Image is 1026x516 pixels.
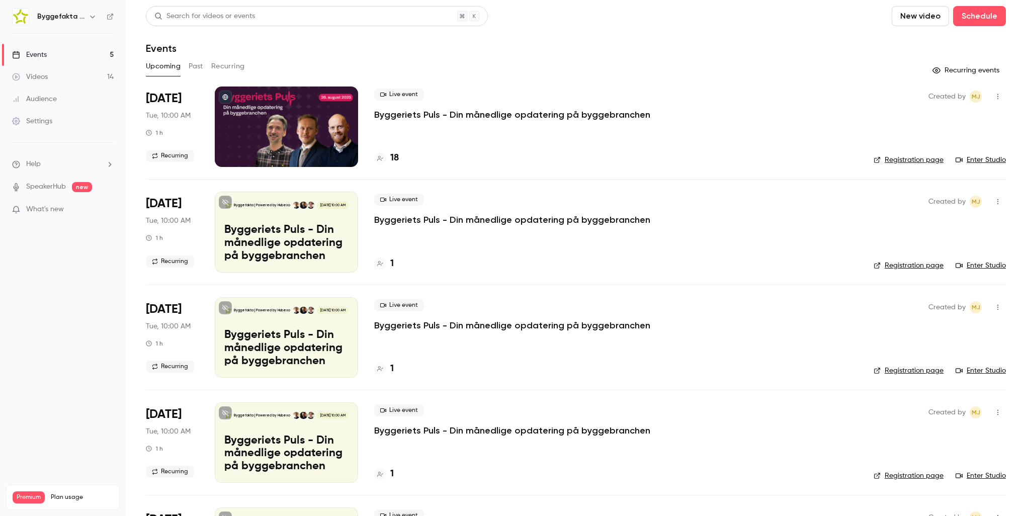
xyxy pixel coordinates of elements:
p: Byggeriets Puls - Din månedlige opdatering på byggebranchen [224,435,349,473]
img: Lasse Lundqvist [293,307,300,314]
div: 1 h [146,445,163,453]
span: Recurring [146,466,194,478]
iframe: Noticeable Trigger [102,205,114,214]
span: [DATE] 10:00 AM [317,202,348,209]
span: Created by [928,91,966,103]
span: Mads Toft Jensen [970,91,982,103]
a: Enter Studio [956,366,1006,376]
a: Byggeriets Puls - Din månedlige opdatering på byggebranchen [374,424,650,437]
a: Registration page [874,366,944,376]
p: Byggefakta | Powered by Hubexo [234,203,290,208]
div: Videos [12,72,48,82]
div: Audience [12,94,57,104]
img: Lasse Lundqvist [293,202,300,209]
span: [DATE] 10:00 AM [317,412,348,419]
span: [DATE] 10:00 AM [317,307,348,314]
h6: Byggefakta | Powered by Hubexo [37,12,84,22]
a: Byggeriets Puls - Din månedlige opdatering på byggebranchenByggefakta | Powered by HubexoRasmus S... [215,402,358,483]
p: Byggeriets Puls - Din månedlige opdatering på byggebranchen [224,329,349,368]
button: Recurring [211,58,245,74]
span: Help [26,159,41,169]
img: Rasmus Schulian [307,307,314,314]
a: 1 [374,257,394,271]
span: Live event [374,404,424,416]
img: Thomas Simonsen [300,412,307,419]
img: Byggefakta | Powered by Hubexo [13,9,29,25]
span: Tue, 10:00 AM [146,321,191,331]
span: MJ [972,301,980,313]
span: Recurring [146,150,194,162]
a: Byggeriets Puls - Din månedlige opdatering på byggebranchen [374,109,650,121]
a: Enter Studio [956,471,1006,481]
a: Registration page [874,155,944,165]
div: 1 h [146,129,163,137]
a: 18 [374,151,399,165]
span: Plan usage [51,493,113,501]
span: new [72,182,92,192]
span: Tue, 10:00 AM [146,216,191,226]
span: [DATE] [146,196,182,212]
div: Events [12,50,47,60]
h4: 1 [390,362,394,376]
span: Mads Toft Jensen [970,406,982,418]
a: Byggeriets Puls - Din månedlige opdatering på byggebranchenByggefakta | Powered by HubexoRasmus S... [215,192,358,272]
a: Registration page [874,471,944,481]
img: Thomas Simonsen [300,202,307,209]
img: Thomas Simonsen [300,307,307,314]
span: What's new [26,204,64,215]
div: Nov 25 Tue, 10:00 AM (Europe/Copenhagen) [146,402,199,483]
h4: 1 [390,467,394,481]
a: 1 [374,467,394,481]
button: New video [892,6,949,26]
div: 1 h [146,234,163,242]
span: Live event [374,194,424,206]
span: [DATE] [146,406,182,422]
span: Created by [928,196,966,208]
div: Sep 30 Tue, 10:00 AM (Europe/Copenhagen) [146,192,199,272]
span: Live event [374,89,424,101]
span: Tue, 10:00 AM [146,111,191,121]
h4: 1 [390,257,394,271]
span: [DATE] [146,91,182,107]
p: Byggefakta | Powered by Hubexo [234,413,290,418]
button: Recurring events [928,62,1006,78]
a: Enter Studio [956,261,1006,271]
a: Enter Studio [956,155,1006,165]
button: Past [189,58,203,74]
h1: Events [146,42,177,54]
img: Rasmus Schulian [307,412,314,419]
img: Lasse Lundqvist [293,412,300,419]
span: MJ [972,196,980,208]
a: SpeakerHub [26,182,66,192]
a: Registration page [874,261,944,271]
span: Recurring [146,361,194,373]
button: Schedule [953,6,1006,26]
a: Byggeriets Puls - Din månedlige opdatering på byggebranchen [374,319,650,331]
span: Premium [13,491,45,503]
a: Byggeriets Puls - Din månedlige opdatering på byggebranchen [374,214,650,226]
span: MJ [972,406,980,418]
img: Rasmus Schulian [307,202,314,209]
p: Byggeriets Puls - Din månedlige opdatering på byggebranchen [224,224,349,263]
span: Created by [928,406,966,418]
span: Mads Toft Jensen [970,301,982,313]
li: help-dropdown-opener [12,159,114,169]
div: Oct 28 Tue, 10:00 AM (Europe/Copenhagen) [146,297,199,378]
span: Mads Toft Jensen [970,196,982,208]
span: Recurring [146,255,194,268]
span: [DATE] [146,301,182,317]
span: Created by [928,301,966,313]
button: Upcoming [146,58,181,74]
div: Settings [12,116,52,126]
span: Tue, 10:00 AM [146,426,191,437]
h4: 18 [390,151,399,165]
span: Live event [374,299,424,311]
a: Byggeriets Puls - Din månedlige opdatering på byggebranchenByggefakta | Powered by HubexoRasmus S... [215,297,358,378]
span: MJ [972,91,980,103]
div: Search for videos or events [154,11,255,22]
div: Aug 26 Tue, 10:00 AM (Europe/Copenhagen) [146,87,199,167]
